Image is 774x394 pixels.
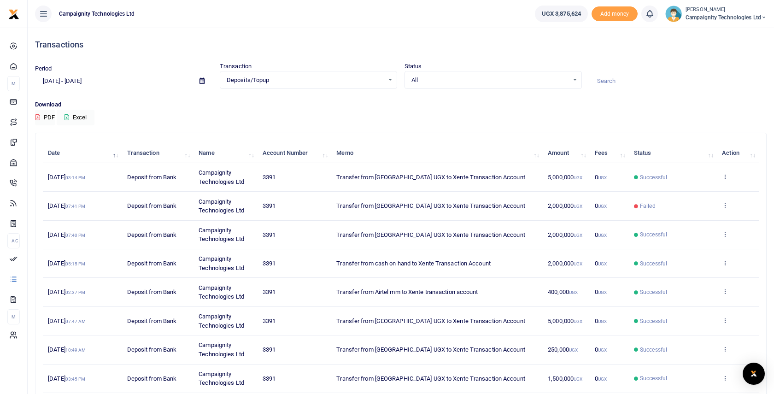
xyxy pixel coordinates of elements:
span: Successful [640,346,667,354]
span: [DATE] [48,318,86,324]
span: Deposit from Bank [127,174,177,181]
span: 3391 [263,375,276,382]
small: UGX [574,233,582,238]
span: [DATE] [48,231,85,238]
small: UGX [598,290,607,295]
span: 0 [595,375,607,382]
input: select period [35,73,192,89]
span: [DATE] [48,174,85,181]
small: 07:47 AM [65,319,86,324]
th: Transaction: activate to sort column ascending [122,143,193,163]
span: Add money [592,6,638,22]
img: logo-small [8,9,19,20]
small: UGX [598,347,607,353]
span: Campaignity Technologies Ltd [199,227,244,243]
span: 5,000,000 [548,174,582,181]
small: UGX [574,261,582,266]
span: Transfer from [GEOGRAPHIC_DATA] UGX to Xente Transaction Account [336,375,525,382]
div: Open Intercom Messenger [743,363,765,385]
span: 2,000,000 [548,202,582,209]
label: Status [405,62,422,71]
small: UGX [574,204,582,209]
span: Campaignity Technologies Ltd [199,370,244,387]
span: 3391 [263,260,276,267]
span: 2,000,000 [548,260,582,267]
span: 0 [595,202,607,209]
span: 0 [595,318,607,324]
li: M [7,309,20,324]
th: Action: activate to sort column ascending [717,143,759,163]
th: Status: activate to sort column ascending [629,143,717,163]
span: [DATE] [48,375,85,382]
span: Deposits/Topup [227,76,384,85]
span: 3391 [263,288,276,295]
span: Transfer from [GEOGRAPHIC_DATA] UGX to Xente Transaction Account [336,346,525,353]
span: Successful [640,173,667,182]
span: All [411,76,569,85]
small: UGX [598,319,607,324]
small: [PERSON_NAME] [686,6,767,14]
span: Transfer from [GEOGRAPHIC_DATA] UGX to Xente Transaction Account [336,174,525,181]
span: Successful [640,374,667,382]
span: 3391 [263,346,276,353]
span: [DATE] [48,346,86,353]
li: Wallet ballance [531,6,592,22]
span: 1,500,000 [548,375,582,382]
span: 3391 [263,202,276,209]
small: 07:41 PM [65,204,86,209]
small: UGX [574,376,582,382]
th: Fees: activate to sort column ascending [590,143,629,163]
span: Transfer from [GEOGRAPHIC_DATA] UGX to Xente Transaction Account [336,231,525,238]
p: Download [35,100,767,110]
small: 07:40 PM [65,233,86,238]
small: 03:45 PM [65,376,86,382]
li: Ac [7,233,20,248]
span: Transfer from cash on hand to Xente Transaction Account [336,260,491,267]
small: UGX [598,261,607,266]
span: 3391 [263,231,276,238]
span: Deposit from Bank [127,346,177,353]
small: 02:37 PM [65,290,86,295]
span: Campaignity Technologies Ltd [686,13,767,22]
span: Deposit from Bank [127,288,177,295]
span: 0 [595,260,607,267]
li: Toup your wallet [592,6,638,22]
small: UGX [569,347,578,353]
button: PDF [35,110,55,125]
span: 400,000 [548,288,578,295]
small: 03:14 PM [65,175,86,180]
span: 250,000 [548,346,578,353]
span: Transfer from [GEOGRAPHIC_DATA] UGX to Xente Transaction Account [336,318,525,324]
label: Transaction [220,62,252,71]
span: 2,000,000 [548,231,582,238]
th: Amount: activate to sort column ascending [543,143,590,163]
span: Deposit from Bank [127,202,177,209]
th: Account Number: activate to sort column ascending [258,143,331,163]
span: [DATE] [48,288,85,295]
a: Add money [592,10,638,17]
span: 0 [595,231,607,238]
span: Campaignity Technologies Ltd [199,255,244,271]
span: 0 [595,346,607,353]
label: Period [35,64,52,73]
span: Deposit from Bank [127,375,177,382]
small: UGX [598,233,607,238]
input: Search [589,73,767,89]
th: Name: activate to sort column ascending [193,143,258,163]
span: Successful [640,317,667,325]
small: UGX [598,376,607,382]
span: Failed [640,202,656,210]
span: Campaignity Technologies Ltd [199,198,244,214]
span: Campaignity Technologies Ltd [199,169,244,185]
img: profile-user [665,6,682,22]
span: 5,000,000 [548,318,582,324]
span: Campaignity Technologies Ltd [199,284,244,300]
span: Campaignity Technologies Ltd [199,341,244,358]
span: 0 [595,174,607,181]
span: Transfer from [GEOGRAPHIC_DATA] UGX to Xente Transaction Account [336,202,525,209]
a: profile-user [PERSON_NAME] Campaignity Technologies Ltd [665,6,767,22]
small: UGX [574,319,582,324]
span: UGX 3,875,624 [542,9,581,18]
th: Memo: activate to sort column ascending [331,143,543,163]
span: Deposit from Bank [127,318,177,324]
